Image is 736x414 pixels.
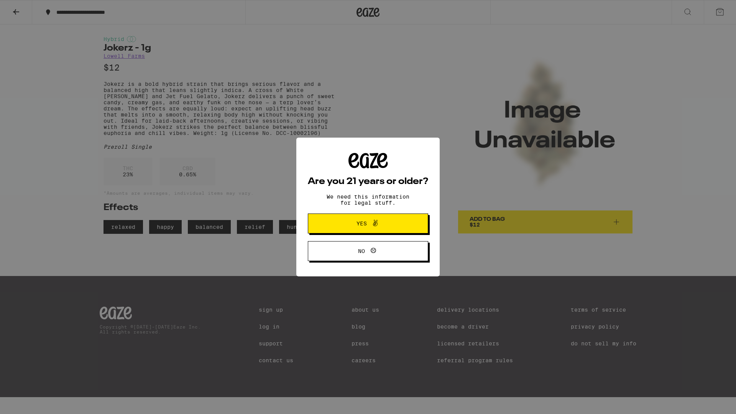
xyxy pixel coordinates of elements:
button: No [308,241,428,261]
button: Yes [308,214,428,233]
p: We need this information for legal stuff. [320,194,416,206]
h2: Are you 21 years or older? [308,177,428,186]
span: No [358,248,365,254]
span: Yes [356,221,367,226]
